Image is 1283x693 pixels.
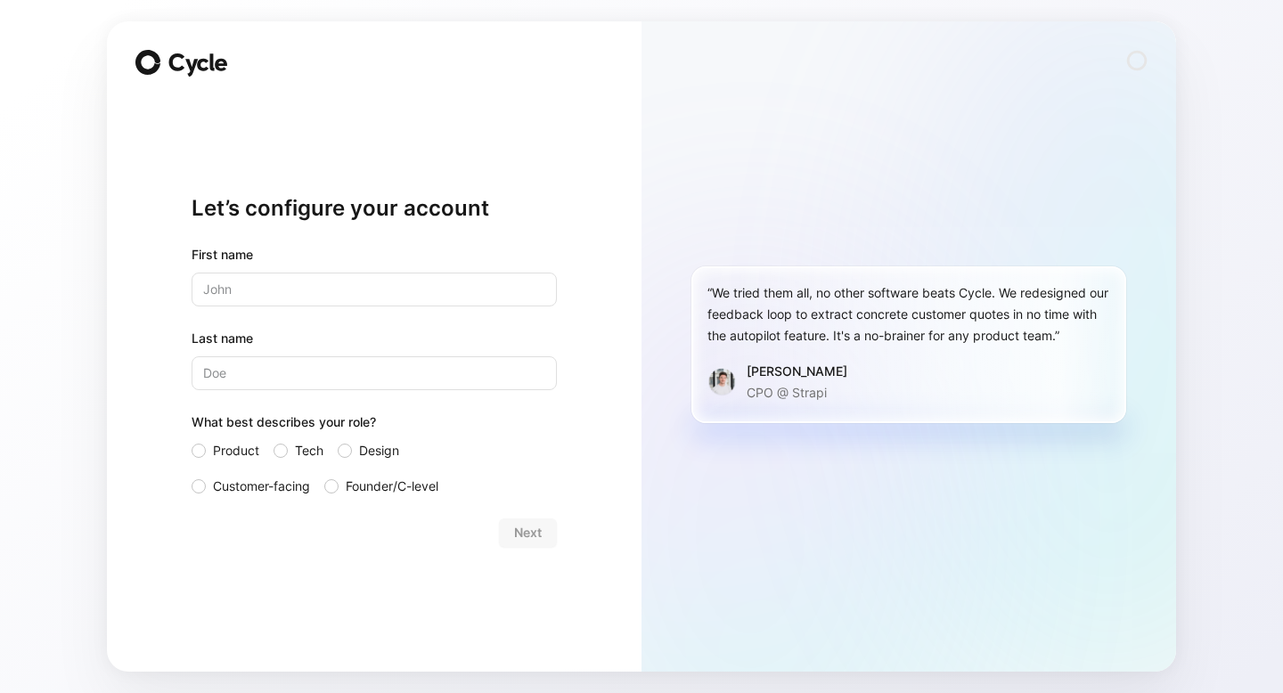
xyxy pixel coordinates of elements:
[747,361,847,382] div: [PERSON_NAME]
[359,440,399,461] span: Design
[707,282,1110,346] div: “We tried them all, no other software beats Cycle. We redesigned our feedback loop to extract con...
[192,356,557,390] input: Doe
[213,440,259,461] span: Product
[192,194,557,223] h1: Let’s configure your account
[346,476,438,497] span: Founder/C-level
[192,328,557,349] label: Last name
[192,412,557,440] div: What best describes your role?
[192,273,557,306] input: John
[192,244,557,265] div: First name
[295,440,323,461] span: Tech
[213,476,310,497] span: Customer-facing
[747,382,847,404] p: CPO @ Strapi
